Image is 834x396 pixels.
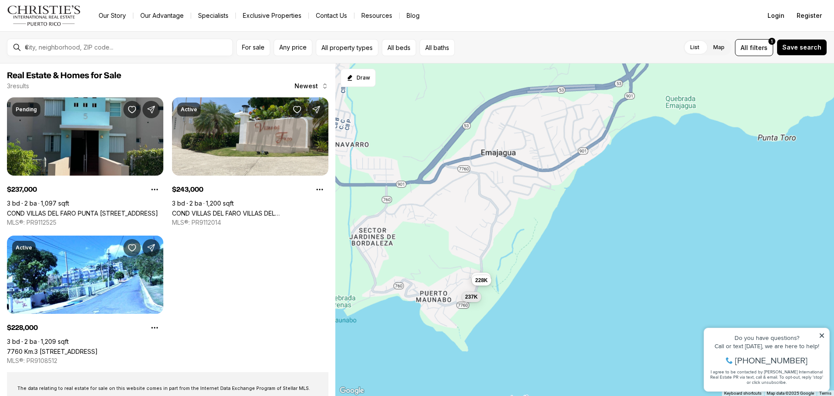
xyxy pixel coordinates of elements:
[236,10,308,22] a: Exclusive Properties
[791,7,827,24] button: Register
[181,106,197,113] p: Active
[92,10,133,22] a: Our Story
[741,43,748,52] span: All
[133,10,191,22] a: Our Advantage
[274,39,312,56] button: Any price
[142,239,160,256] button: Share Property
[146,319,163,336] button: Property options
[7,71,121,80] span: Real Estate & Homes for Sale
[9,20,126,26] div: Do you have questions?
[279,44,307,51] span: Any price
[735,39,773,56] button: Allfilters1
[295,83,318,90] span: Newest
[683,40,706,55] label: List
[462,292,481,302] button: 237K
[309,10,354,22] button: Contact Us
[36,41,108,50] span: [PHONE_NUMBER]
[341,69,376,87] button: Start drawing
[797,12,822,19] span: Register
[465,293,478,300] span: 237K
[289,77,334,95] button: Newest
[236,39,270,56] button: For sale
[7,5,81,26] img: logo
[308,101,325,118] button: Share Property
[316,39,378,56] button: All property types
[475,277,488,284] span: 228K
[777,39,827,56] button: Save search
[146,181,163,198] button: Property options
[16,106,37,113] p: Pending
[172,210,328,217] a: COND VILLAS DEL FARO VILLAS DEL FARO #18, MAUNABO PR, 00707
[7,210,158,217] a: COND VILLAS DEL FARO PUNTA TUNA ST. #508, MAUNABO PR, 00707
[9,28,126,34] div: Call or text [DATE], we are here to help!
[762,7,790,24] button: Login
[771,38,773,45] span: 1
[706,40,731,55] label: Map
[242,44,265,51] span: For sale
[768,12,784,19] span: Login
[123,101,141,118] button: Save Property: COND VILLAS DEL FARO PUNTA TUNA ST. #508
[420,39,455,56] button: All baths
[471,273,491,283] button: 243K
[382,39,416,56] button: All beds
[475,274,487,281] span: 243K
[400,10,427,22] a: Blog
[123,239,141,256] button: Save Property: 7760 Km.3 EMAJAGUAS #1
[472,275,491,286] button: 228K
[7,83,29,90] p: 3 results
[782,44,821,51] span: Save search
[191,10,235,22] a: Specialists
[311,181,328,198] button: Property options
[142,101,160,118] button: Share Property
[750,43,768,52] span: filters
[16,244,32,251] p: Active
[11,53,124,70] span: I agree to be contacted by [PERSON_NAME] International Real Estate PR via text, call & email. To ...
[288,101,306,118] button: Save Property: COND VILLAS DEL FARO VILLAS DEL FARO #18
[354,10,399,22] a: Resources
[7,348,98,355] a: 7760 Km.3 EMAJAGUAS #1, MAUNABO PR, 00707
